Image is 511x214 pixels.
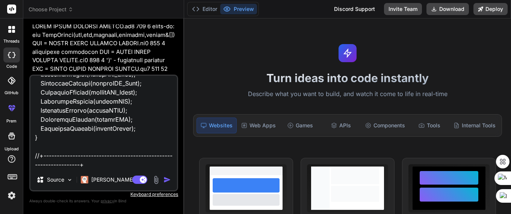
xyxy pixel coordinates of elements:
[29,197,178,205] p: Always double-check its answers. Your in Bind
[29,191,178,197] p: Keyboard preferences
[30,76,177,169] textarea: //+------------------------------------------------------------------+ //| LOR IPSUMDOLOR SIT AME...
[152,176,160,184] img: attachment
[47,176,64,183] p: Source
[67,177,73,183] img: Pick Models
[410,118,449,133] div: Tools
[280,118,320,133] div: Games
[384,3,422,15] button: Invite Team
[362,118,408,133] div: Components
[426,3,469,15] button: Download
[238,118,279,133] div: Web Apps
[473,3,508,15] button: Deploy
[6,118,17,124] label: prem
[451,118,499,133] div: Internal Tools
[189,89,506,99] p: Describe what you want to build, and watch it come to life in real-time
[321,118,361,133] div: APIs
[189,71,506,85] h1: Turn ideas into code instantly
[197,118,237,133] div: Websites
[5,146,19,152] label: Upload
[220,4,257,14] button: Preview
[330,3,379,15] div: Discord Support
[5,189,18,202] img: settings
[91,176,147,183] p: [PERSON_NAME] 4 S..
[189,4,220,14] button: Editor
[81,176,88,183] img: Claude 4 Sonnet
[3,38,20,44] label: threads
[101,199,114,203] span: privacy
[163,176,171,183] img: icon
[29,6,73,13] span: Choose Project
[5,90,18,96] label: GitHub
[6,63,17,70] label: code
